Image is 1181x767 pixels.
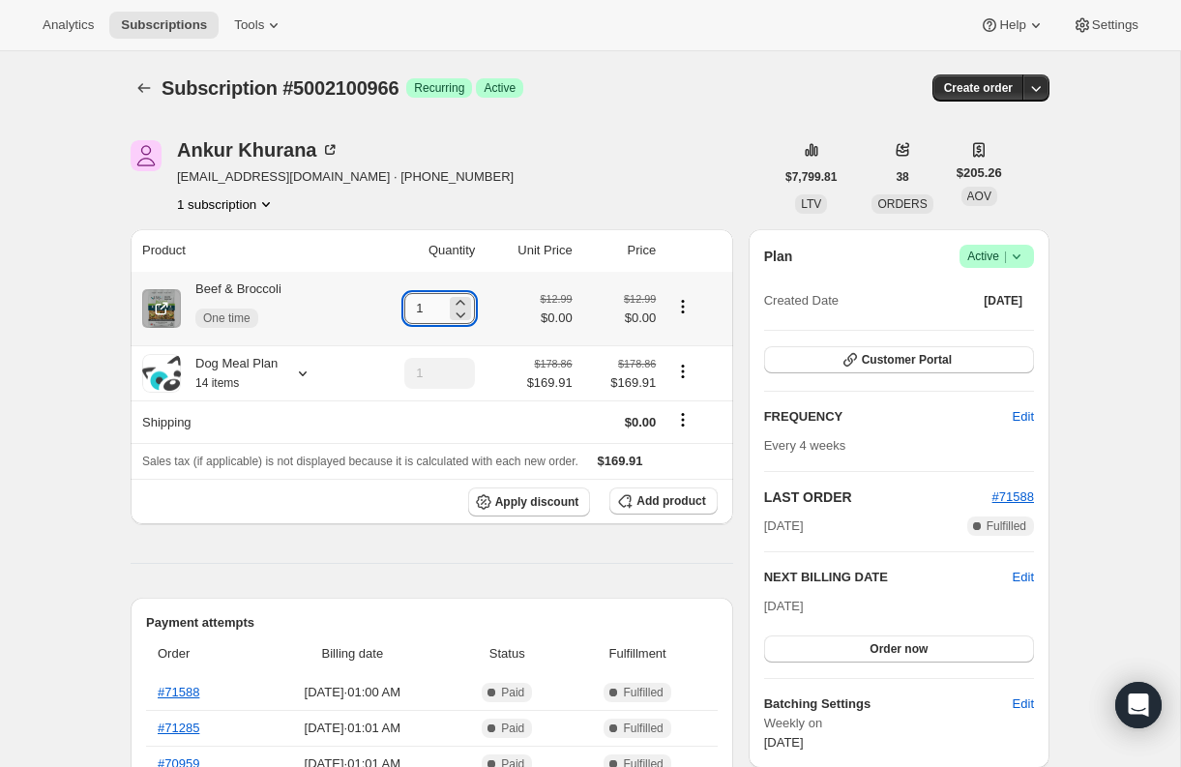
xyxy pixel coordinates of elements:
[967,247,1026,266] span: Active
[541,309,573,328] span: $0.00
[764,438,846,453] span: Every 4 weeks
[992,487,1034,507] button: #71588
[131,74,158,102] button: Subscriptions
[527,373,573,393] span: $169.91
[131,400,361,443] th: Shipping
[764,568,1013,587] h2: NEXT BILLING DATE
[146,613,718,633] h2: Payment attempts
[177,194,276,214] button: Product actions
[501,685,524,700] span: Paid
[667,296,698,317] button: Product actions
[501,721,524,736] span: Paid
[774,163,848,191] button: $7,799.81
[142,356,181,391] img: product img
[764,599,804,613] span: [DATE]
[984,293,1022,309] span: [DATE]
[481,229,577,272] th: Unit Price
[609,487,717,515] button: Add product
[158,685,199,699] a: #71588
[1013,568,1034,587] button: Edit
[785,169,837,185] span: $7,799.81
[764,487,992,507] h2: LAST ORDER
[142,289,181,328] img: product img
[570,644,706,664] span: Fulfillment
[181,280,281,338] div: Beef & Broccoli
[177,140,340,160] div: Ankur Khurana
[764,694,1013,714] h6: Batching Settings
[484,80,516,96] span: Active
[31,12,105,39] button: Analytics
[1013,407,1034,427] span: Edit
[260,683,445,702] span: [DATE] · 01:00 AM
[1004,249,1007,264] span: |
[1013,694,1034,714] span: Edit
[584,309,657,328] span: $0.00
[131,229,361,272] th: Product
[158,721,199,735] a: #71285
[764,714,1034,733] span: Weekly on
[870,641,928,657] span: Order now
[623,721,663,736] span: Fulfilled
[957,163,1002,183] span: $205.26
[764,346,1034,373] button: Customer Portal
[109,12,219,39] button: Subscriptions
[618,358,656,369] small: $178.86
[181,354,278,393] div: Dog Meal Plan
[1001,689,1046,720] button: Edit
[896,169,908,185] span: 38
[1115,682,1162,728] div: Open Intercom Messenger
[764,407,1013,427] h2: FREQUENCY
[625,415,657,429] span: $0.00
[222,12,295,39] button: Tools
[932,74,1024,102] button: Create order
[234,17,264,33] span: Tools
[992,489,1034,504] a: #71588
[260,644,445,664] span: Billing date
[667,361,698,382] button: Product actions
[764,635,1034,663] button: Order now
[203,310,251,326] span: One time
[968,12,1056,39] button: Help
[1061,12,1150,39] button: Settings
[764,247,793,266] h2: Plan
[884,163,920,191] button: 38
[624,293,656,305] small: $12.99
[414,80,464,96] span: Recurring
[541,293,573,305] small: $12.99
[598,454,643,468] span: $169.91
[972,287,1034,314] button: [DATE]
[457,644,558,664] span: Status
[999,17,1025,33] span: Help
[801,197,821,211] span: LTV
[877,197,927,211] span: ORDERS
[1001,401,1046,432] button: Edit
[142,455,578,468] span: Sales tax (if applicable) is not displayed because it is calculated with each new order.
[195,376,239,390] small: 14 items
[121,17,207,33] span: Subscriptions
[862,352,952,368] span: Customer Portal
[764,291,839,310] span: Created Date
[764,735,804,750] span: [DATE]
[534,358,572,369] small: $178.86
[636,493,705,509] span: Add product
[495,494,579,510] span: Apply discount
[43,17,94,33] span: Analytics
[162,77,399,99] span: Subscription #5002100966
[468,487,591,516] button: Apply discount
[667,409,698,430] button: Shipping actions
[584,373,657,393] span: $169.91
[1092,17,1138,33] span: Settings
[623,685,663,700] span: Fulfilled
[967,190,991,203] span: AOV
[944,80,1013,96] span: Create order
[131,140,162,171] span: Ankur Khurana
[146,633,254,675] th: Order
[361,229,482,272] th: Quantity
[987,518,1026,534] span: Fulfilled
[764,516,804,536] span: [DATE]
[578,229,663,272] th: Price
[260,719,445,738] span: [DATE] · 01:01 AM
[177,167,514,187] span: [EMAIL_ADDRESS][DOMAIN_NAME] · [PHONE_NUMBER]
